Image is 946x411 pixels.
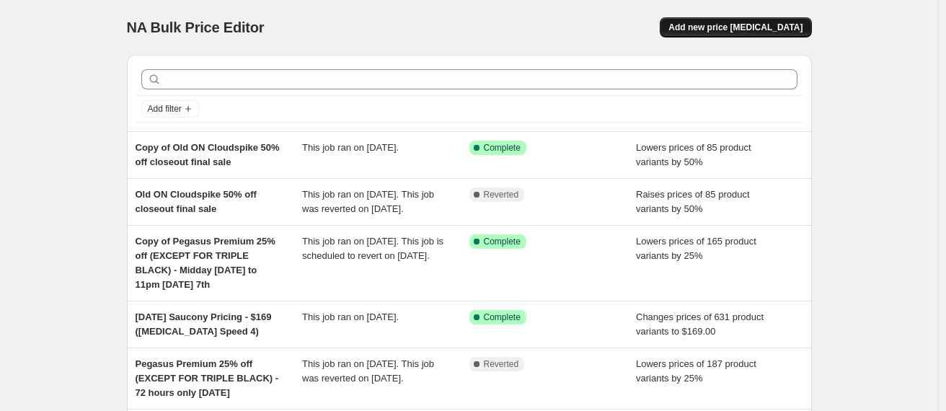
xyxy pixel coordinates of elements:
[141,100,199,118] button: Add filter
[636,142,751,167] span: Lowers prices of 85 product variants by 50%
[668,22,803,33] span: Add new price [MEDICAL_DATA]
[302,189,434,214] span: This job ran on [DATE]. This job was reverted on [DATE].
[302,358,434,384] span: This job ran on [DATE]. This job was reverted on [DATE].
[302,142,399,153] span: This job ran on [DATE].
[484,311,521,323] span: Complete
[484,189,519,200] span: Reverted
[660,17,811,37] button: Add new price [MEDICAL_DATA]
[302,311,399,322] span: This job ran on [DATE].
[636,236,756,261] span: Lowers prices of 165 product variants by 25%
[302,236,443,261] span: This job ran on [DATE]. This job is scheduled to revert on [DATE].
[136,189,257,214] span: Old ON Cloudspike 50% off closeout final sale
[136,142,280,167] span: Copy of Old ON Cloudspike 50% off closeout final sale
[484,142,521,154] span: Complete
[636,311,764,337] span: Changes prices of 631 product variants to $169.00
[636,189,750,214] span: Raises prices of 85 product variants by 50%
[148,103,182,115] span: Add filter
[636,358,756,384] span: Lowers prices of 187 product variants by 25%
[136,236,275,290] span: Copy of Pegasus Premium 25% off (EXCEPT FOR TRIPLE BLACK) - Midday [DATE] to 11pm [DATE] 7th
[127,19,265,35] span: NA Bulk Price Editor
[136,358,279,398] span: Pegasus Premium 25% off (EXCEPT FOR TRIPLE BLACK) - 72 hours only [DATE]
[484,358,519,370] span: Reverted
[484,236,521,247] span: Complete
[136,311,272,337] span: [DATE] Saucony Pricing - $169 ([MEDICAL_DATA] Speed 4)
